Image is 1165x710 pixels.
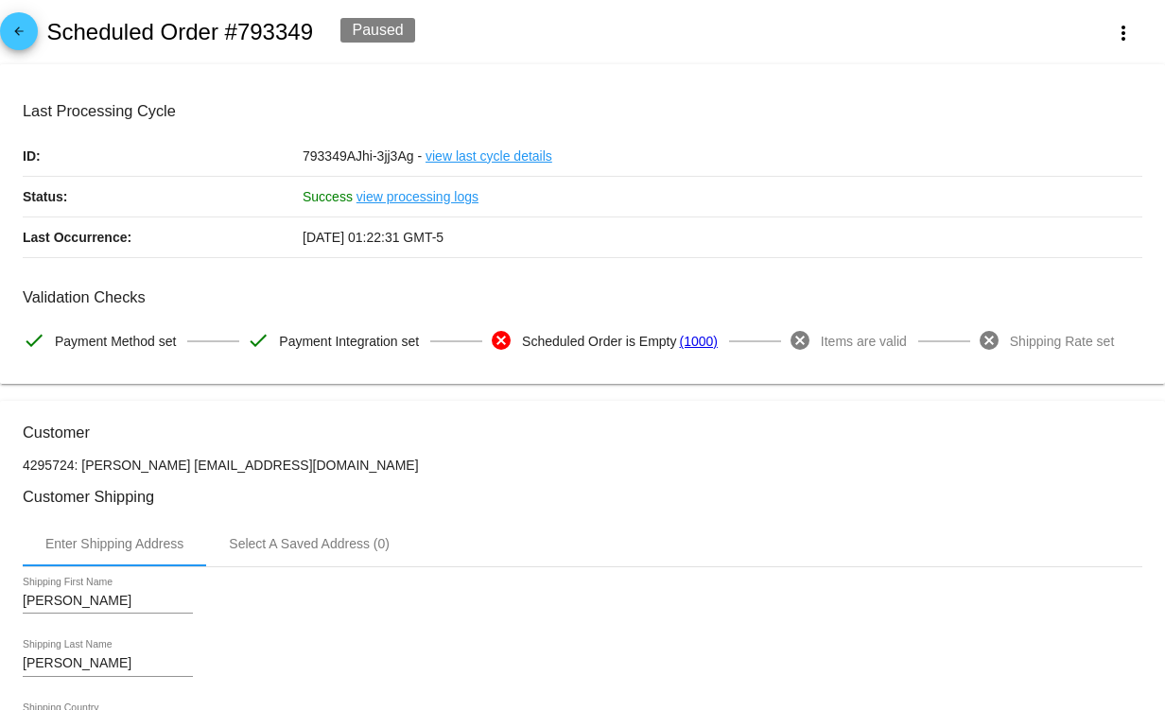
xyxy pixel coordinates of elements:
a: view processing logs [356,177,478,216]
p: Status: [23,177,303,216]
span: Payment Method set [55,321,176,361]
span: Shipping Rate set [1010,321,1115,361]
input: Shipping Last Name [23,656,193,671]
mat-icon: cancel [789,329,811,352]
mat-icon: cancel [490,329,513,352]
p: 4295724: [PERSON_NAME] [EMAIL_ADDRESS][DOMAIN_NAME] [23,458,1142,473]
mat-icon: more_vert [1112,22,1135,44]
div: Paused [340,18,414,43]
span: Items are valid [821,321,907,361]
p: Last Occurrence: [23,217,303,257]
mat-icon: check [247,329,270,352]
div: Select A Saved Address (0) [229,536,390,551]
h3: Validation Checks [23,288,1142,306]
mat-icon: cancel [978,329,1000,352]
span: Scheduled Order is Empty [522,321,676,361]
span: Payment Integration set [279,321,419,361]
div: Enter Shipping Address [45,536,183,551]
a: view last cycle details [426,136,552,176]
p: ID: [23,136,303,176]
mat-icon: check [23,329,45,352]
span: 793349AJhi-3jj3Ag - [303,148,422,164]
span: [DATE] 01:22:31 GMT-5 [303,230,443,245]
h2: Scheduled Order #793349 [46,19,313,45]
h3: Customer [23,424,1142,442]
input: Shipping First Name [23,594,193,609]
a: (1000) [679,321,717,361]
h3: Customer Shipping [23,488,1142,506]
mat-icon: arrow_back [8,25,30,47]
span: Success [303,189,353,204]
h3: Last Processing Cycle [23,102,1142,120]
